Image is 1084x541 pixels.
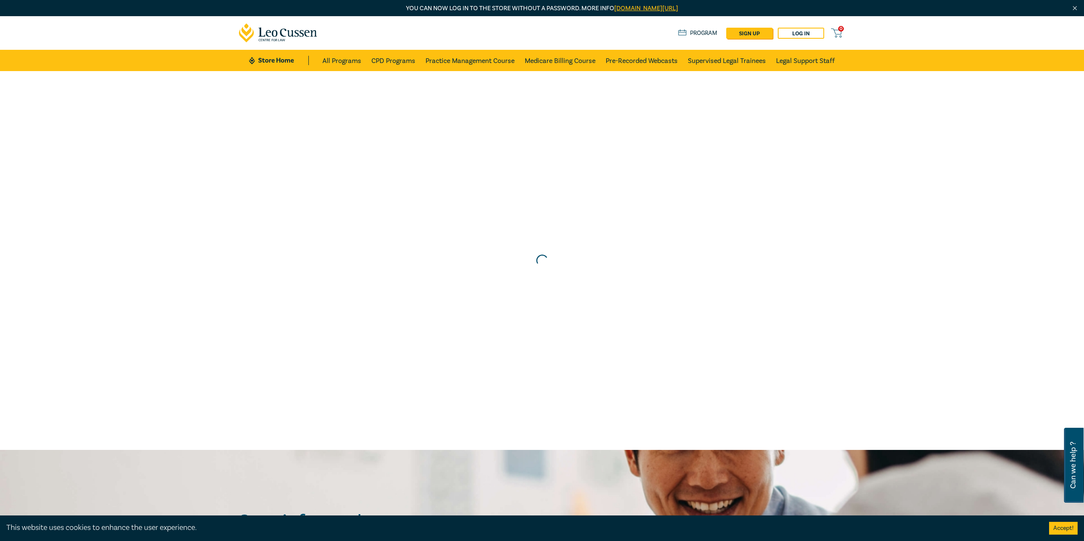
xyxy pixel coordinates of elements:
[838,26,844,31] span: 0
[678,29,718,38] a: Program
[726,28,773,39] a: sign up
[1049,522,1078,535] button: Accept cookies
[239,4,845,13] p: You can now log in to the store without a password. More info
[606,50,678,71] a: Pre-Recorded Webcasts
[776,50,835,71] a: Legal Support Staff
[614,4,678,12] a: [DOMAIN_NAME][URL]
[1071,5,1078,12] img: Close
[1069,433,1077,498] span: Can we help ?
[778,28,824,39] a: Log in
[371,50,415,71] a: CPD Programs
[688,50,766,71] a: Supervised Legal Trainees
[6,522,1036,533] div: This website uses cookies to enhance the user experience.
[426,50,515,71] a: Practice Management Course
[239,511,440,533] h2: Stay informed.
[249,56,308,65] a: Store Home
[525,50,595,71] a: Medicare Billing Course
[322,50,361,71] a: All Programs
